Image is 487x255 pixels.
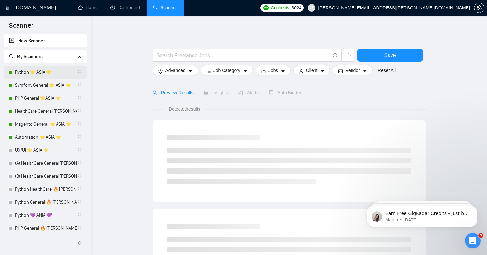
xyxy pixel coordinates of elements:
[256,65,291,75] button: folderJobscaret-down
[4,183,87,196] li: Python HealthCare 🔥 BARTEK 🔥
[345,67,360,74] span: Vendor
[269,90,274,95] span: robot
[291,4,301,11] span: 3024
[4,196,87,209] li: Python General 🔥 BARTEK 🔥
[77,161,82,166] span: holder
[77,174,82,179] span: holder
[299,69,303,74] span: user
[15,209,77,222] a: Python 💜 ANIA 💜
[4,157,87,170] li: (A) HealthCare General Jerzy 🔥 BARTEK 🔥
[153,5,177,10] a: searchScanner
[15,105,77,118] a: HealthCare General [PERSON_NAME] ⭐️ASIA⭐️
[384,51,396,59] span: Save
[4,105,87,118] li: HealthCare General Maciej ⭐️ASIA⭐️
[345,53,351,59] span: loading
[165,67,186,74] span: Advanced
[238,90,259,95] span: Alerts
[338,69,343,74] span: idcard
[77,213,82,218] span: holder
[4,92,87,105] li: PHP General ⭐️ASIA ⭐️
[204,90,228,95] span: Insights
[110,5,140,10] a: dashboardDashboard
[77,148,82,153] span: holder
[474,3,484,13] button: setting
[4,79,87,92] li: Symfony General ⭐️ ASIA ⭐️
[204,90,209,95] span: area-chart
[77,70,82,75] span: holder
[15,144,77,157] a: UX/UI ⭐️ ASIA ⭐️
[293,65,330,75] button: userClientcaret-down
[15,118,77,131] a: Magento General ⭐️ ASIA ⭐️
[378,67,396,74] a: Reset All
[15,196,77,209] a: Python General 🔥 [PERSON_NAME] 🔥
[271,4,290,11] span: Connects:
[4,222,87,235] li: PHP General 🔥 BARTEK 🔥
[77,135,82,140] span: holder
[164,105,205,113] span: Detected results
[309,6,314,10] span: user
[474,5,484,10] a: setting
[4,66,87,79] li: Python ⭐️ ASIA ⭐️
[4,21,39,34] span: Scanner
[281,69,285,74] span: caret-down
[263,5,269,10] img: upwork-logo.png
[306,67,318,74] span: Client
[243,69,248,74] span: caret-down
[238,90,243,95] span: notification
[465,233,481,248] iframe: Intercom live chat
[77,122,82,127] span: holder
[4,209,87,222] li: Python 💜 ANIA 💜
[4,34,87,47] li: New Scanner
[9,54,43,59] span: My Scanners
[4,131,87,144] li: Automation ⭐️ ASIA ⭐️
[201,65,253,75] button: barsJob Categorycaret-down
[15,92,77,105] a: PHP General ⭐️ASIA ⭐️
[17,54,43,59] span: My Scanners
[77,240,84,246] span: double-left
[4,144,87,157] li: UX/UI ⭐️ ASIA ⭐️
[157,51,330,60] input: Search Freelance Jobs...
[4,170,87,183] li: (B) HealthCare General Paweł K 🔥 BARTEK 🔥
[269,90,301,95] span: Auto Bidder
[357,192,487,237] iframe: Intercom notifications message
[357,49,423,62] button: Save
[320,69,325,74] span: caret-down
[9,54,14,59] span: search
[188,69,193,74] span: caret-down
[9,34,82,47] a: New Scanner
[77,109,82,114] span: holder
[15,79,77,92] a: Symfony General ⭐️ ASIA ⭐️
[333,53,337,58] span: info-circle
[261,69,266,74] span: folder
[4,118,87,131] li: Magento General ⭐️ ASIA ⭐️
[478,233,483,238] span: 9
[268,67,278,74] span: Jobs
[77,200,82,205] span: holder
[153,65,198,75] button: settingAdvancedcaret-down
[333,65,372,75] button: idcardVendorcaret-down
[77,83,82,88] span: holder
[363,69,367,74] span: caret-down
[15,183,77,196] a: Python HealthCare 🔥 [PERSON_NAME] 🔥
[15,131,77,144] a: Automation ⭐️ ASIA ⭐️
[77,96,82,101] span: holder
[6,3,10,13] img: logo
[77,226,82,231] span: holder
[15,170,77,183] a: (B) HealthCare General [PERSON_NAME] K 🔥 [PERSON_NAME] 🔥
[15,66,77,79] a: Python ⭐️ ASIA ⭐️
[206,69,211,74] span: bars
[15,157,77,170] a: (A) HealthCare General [PERSON_NAME] 🔥 [PERSON_NAME] 🔥
[78,5,97,10] a: homeHome
[158,69,163,74] span: setting
[153,90,157,95] span: search
[153,90,194,95] span: Preview Results
[77,187,82,192] span: holder
[213,67,240,74] span: Job Category
[15,222,77,235] a: PHP General 🔥 [PERSON_NAME] 🔥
